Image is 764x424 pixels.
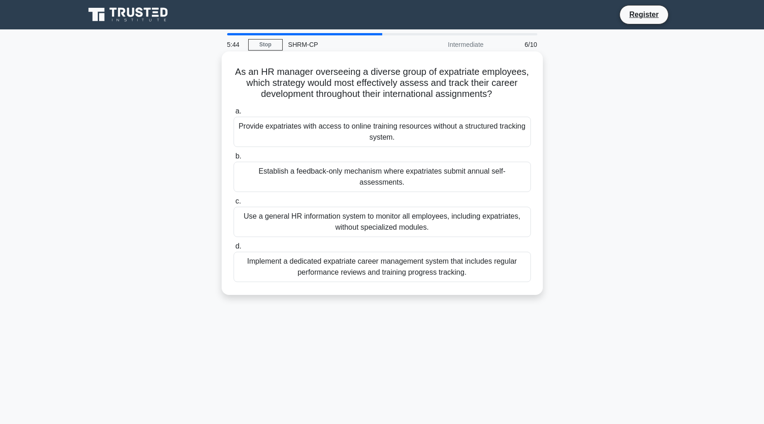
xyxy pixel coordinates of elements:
[409,35,489,54] div: Intermediate
[234,117,531,147] div: Provide expatriates with access to online training resources without a structured tracking system.
[222,35,248,54] div: 5:44
[489,35,543,54] div: 6/10
[234,252,531,282] div: Implement a dedicated expatriate career management system that includes regular performance revie...
[235,242,241,250] span: d.
[235,107,241,115] span: a.
[234,207,531,237] div: Use a general HR information system to monitor all employees, including expatriates, without spec...
[624,9,664,20] a: Register
[233,66,532,100] h5: As an HR manager overseeing a diverse group of expatriate employees, which strategy would most ef...
[235,197,241,205] span: c.
[248,39,283,51] a: Stop
[235,152,241,160] span: b.
[234,162,531,192] div: Establish a feedback-only mechanism where expatriates submit annual self-assessments.
[283,35,409,54] div: SHRM-CP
